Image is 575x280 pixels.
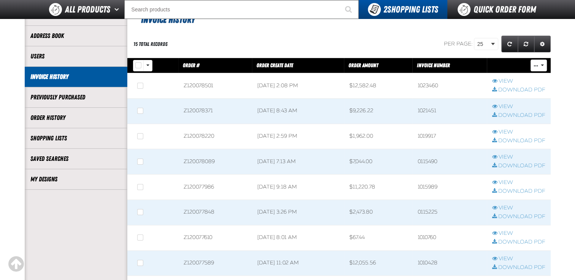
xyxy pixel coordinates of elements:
[412,250,487,276] td: 1010428
[383,4,438,15] span: Shopping Lists
[30,134,122,143] a: Shopping Lists
[492,255,545,263] a: View row action
[344,175,412,200] td: $11,220.78
[412,73,487,99] td: 1023460
[30,113,122,122] a: Order History
[30,72,122,81] a: Invoice History
[492,213,545,220] a: Download PDF row action
[492,204,545,212] a: View row action
[30,175,122,184] a: My Designs
[344,73,412,99] td: $12,582.48
[487,58,551,73] th: Row actions
[492,78,545,85] a: View row action
[344,124,412,149] td: $1,962.00
[252,73,344,99] td: [DATE] 2:08 PM
[492,87,545,94] a: Download PDF row action
[252,225,344,250] td: [DATE] 8:01 AM
[492,264,545,271] a: Download PDF row action
[178,225,252,250] td: Z120077610
[183,62,200,68] a: Order #
[344,250,412,276] td: $12,055.56
[412,149,487,175] td: 0115490
[534,64,538,68] span: ...
[252,200,344,225] td: [DATE] 3:26 PM
[492,154,545,161] a: View row action
[344,149,412,175] td: $7,044.00
[8,256,24,272] div: Scroll to the top
[383,4,387,15] strong: 2
[178,98,252,124] td: Z120078371
[178,149,252,175] td: Z120078089
[417,62,450,68] a: Invoice Number
[252,124,344,149] td: [DATE] 2:59 PM
[252,175,344,200] td: [DATE] 9:18 AM
[30,31,122,40] a: Address Book
[492,188,545,195] a: Download PDF row action
[444,41,473,47] span: Per page:
[492,239,545,246] a: Download PDF row action
[412,225,487,250] td: 1010760
[477,40,489,48] span: 25
[143,60,152,71] button: Rows selection options
[501,36,518,52] a: Refresh grid action
[344,98,412,124] td: $9,226.22
[178,124,252,149] td: Z120078220
[492,137,545,145] a: Download PDF row action
[412,175,487,200] td: 1015989
[531,60,547,71] button: Mass Actions
[178,250,252,276] td: Z120077589
[534,36,551,52] a: Expand or Collapse Grid Settings
[252,149,344,175] td: [DATE] 7:13 AM
[178,175,252,200] td: Z120077986
[30,93,122,102] a: Previously Purchased
[141,14,195,25] span: Invoice History
[492,230,545,237] a: View row action
[257,62,293,68] a: Order Create Date
[30,52,122,61] a: Users
[344,200,412,225] td: $2,473.80
[30,154,122,163] a: Saved Searches
[412,124,487,149] td: 1019917
[412,200,487,225] td: 0115225
[492,129,545,136] a: View row action
[252,98,344,124] td: [DATE] 8:43 AM
[492,162,545,170] a: Download PDF row action
[178,73,252,99] td: Z120078501
[252,250,344,276] td: [DATE] 11:02 AM
[492,103,545,110] a: View row action
[178,200,252,225] td: Z120077848
[412,98,487,124] td: 1021451
[133,41,168,48] div: 15 total records
[518,36,534,52] a: Reset grid action
[65,3,110,16] span: All Products
[492,112,545,119] a: Download PDF row action
[348,62,378,68] a: Order Amount
[492,179,545,186] a: View row action
[344,225,412,250] td: $67.44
